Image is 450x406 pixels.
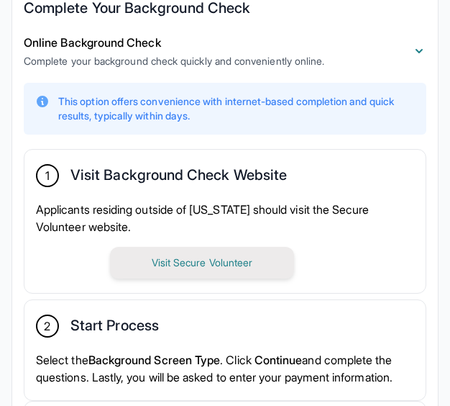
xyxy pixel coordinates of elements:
[58,94,415,123] p: This option offers convenience with internet-based completion and quick results, typically within...
[24,35,161,50] span: Online Background Check
[254,353,303,367] span: Continue
[36,201,414,235] p: Applicants residing outside of [US_STATE] should visit the Secure Volunteer website.
[70,166,287,189] h2: Visit Background Check Website
[110,247,294,279] button: Visit Secure Volunteer
[88,353,221,367] span: Background Screen Type
[36,351,414,386] p: Select the . Click and complete the questions. Lastly, you will be asked to enter your payment in...
[24,34,426,68] button: Online Background CheckComplete your background check quickly and conveniently online.
[70,317,159,340] h2: Start Process
[24,54,324,68] p: Complete your background check quickly and conveniently online.
[110,255,294,269] a: Visit Secure Volunteer
[45,167,50,184] span: 1
[44,317,50,335] span: 2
